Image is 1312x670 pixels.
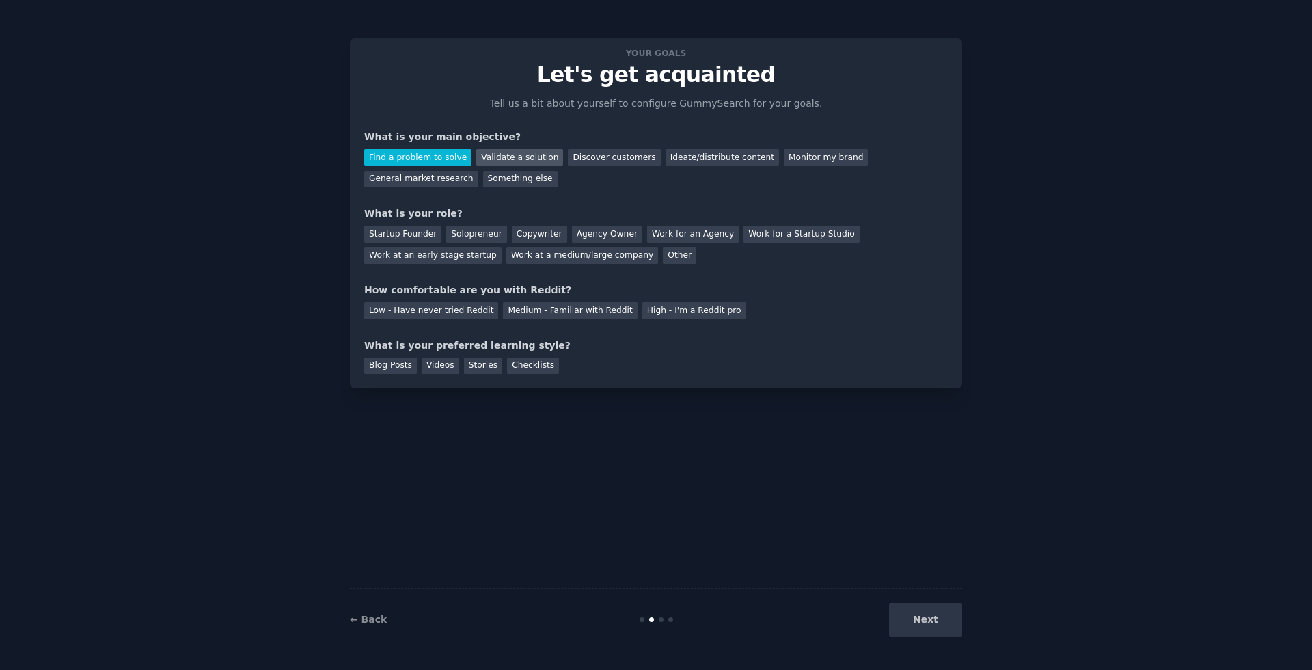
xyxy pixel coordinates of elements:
[743,226,859,243] div: Work for a Startup Studio
[503,302,637,319] div: Medium - Familiar with Reddit
[784,149,868,166] div: Monitor my brand
[476,149,563,166] div: Validate a solution
[666,149,779,166] div: Ideate/distribute content
[364,171,478,188] div: General market research
[350,614,387,625] a: ← Back
[364,302,498,319] div: Low - Have never tried Reddit
[484,96,828,111] p: Tell us a bit about yourself to configure GummySearch for your goals.
[506,247,658,265] div: Work at a medium/large company
[364,226,441,243] div: Startup Founder
[568,149,660,166] div: Discover customers
[422,358,459,375] div: Videos
[663,247,696,265] div: Other
[647,226,739,243] div: Work for an Agency
[507,358,559,375] div: Checklists
[364,63,948,87] p: Let's get acquainted
[464,358,502,375] div: Stories
[623,46,689,60] span: Your goals
[364,247,502,265] div: Work at an early stage startup
[446,226,506,243] div: Solopreneur
[364,283,948,297] div: How comfortable are you with Reddit?
[512,226,567,243] div: Copywriter
[364,358,417,375] div: Blog Posts
[483,171,558,188] div: Something else
[364,149,471,166] div: Find a problem to solve
[572,226,642,243] div: Agency Owner
[364,206,948,221] div: What is your role?
[364,338,948,353] div: What is your preferred learning style?
[642,302,746,319] div: High - I'm a Reddit pro
[364,130,948,144] div: What is your main objective?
